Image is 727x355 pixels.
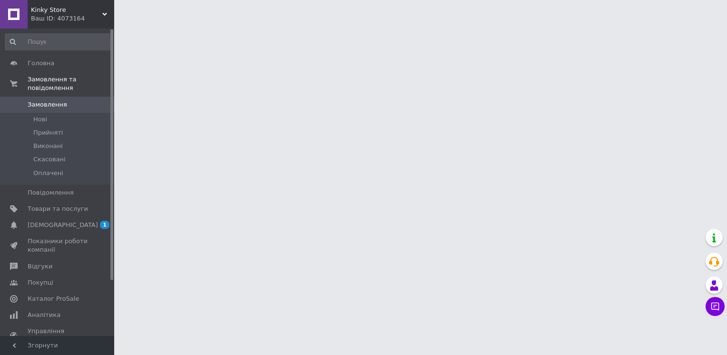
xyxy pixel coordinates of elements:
button: Чат з покупцем [706,297,725,316]
span: [DEMOGRAPHIC_DATA] [28,221,98,229]
span: Управління сайтом [28,327,88,344]
span: Скасовані [33,155,66,164]
span: Головна [28,59,54,68]
span: Товари та послуги [28,205,88,213]
span: Аналітика [28,311,60,319]
span: Відгуки [28,262,52,271]
span: Замовлення [28,100,67,109]
span: Нові [33,115,47,124]
div: Ваш ID: 4073164 [31,14,114,23]
span: Показники роботи компанії [28,237,88,254]
span: Оплачені [33,169,63,177]
span: Прийняті [33,128,63,137]
input: Пошук [5,33,112,50]
span: Повідомлення [28,188,74,197]
span: Kinky Store [31,6,102,14]
span: Замовлення та повідомлення [28,75,114,92]
span: Виконані [33,142,63,150]
span: Каталог ProSale [28,295,79,303]
span: Покупці [28,278,53,287]
span: 1 [100,221,109,229]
